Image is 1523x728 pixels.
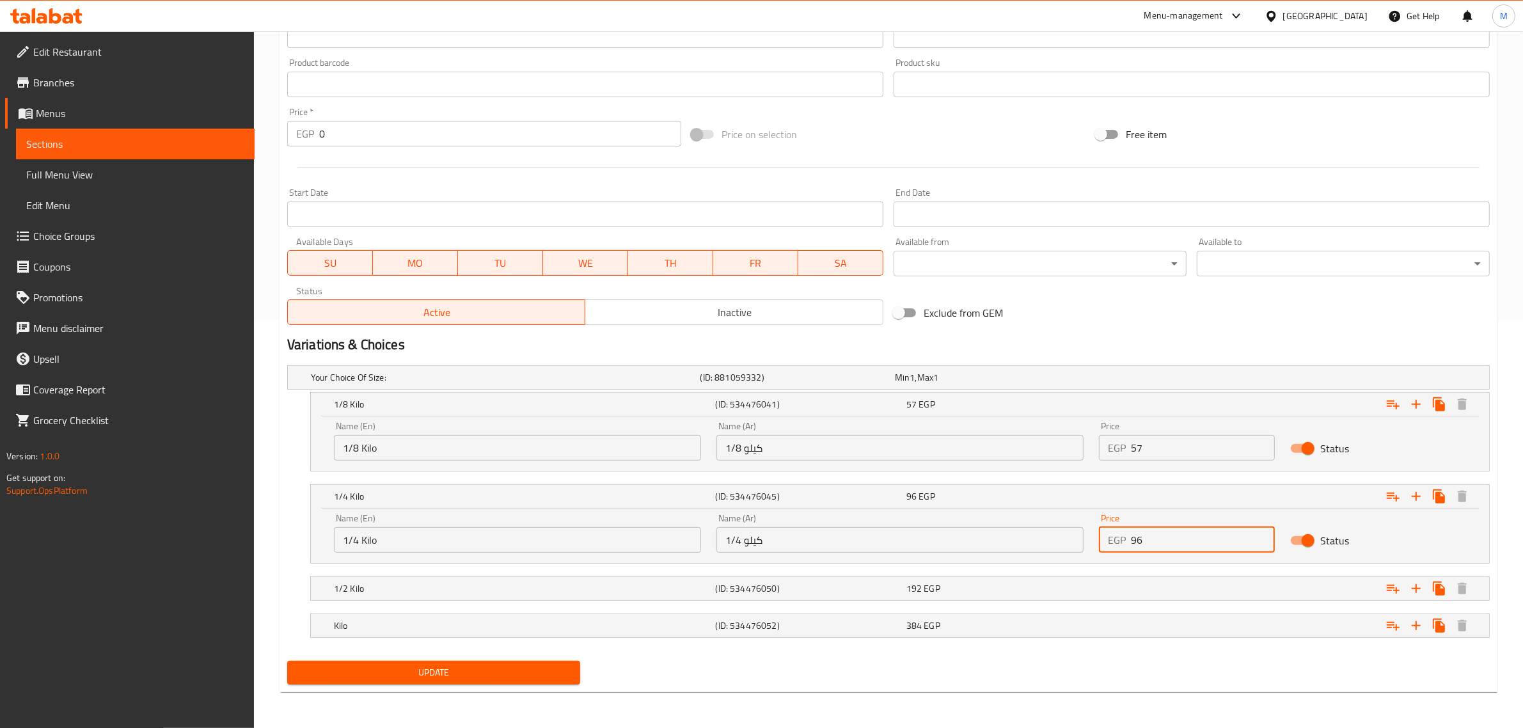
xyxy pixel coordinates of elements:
[1451,577,1474,600] button: Delete 1/2 Kilo
[910,369,915,386] span: 1
[718,254,793,273] span: FR
[293,254,368,273] span: SU
[917,369,933,386] span: Max
[716,435,1084,461] input: Enter name Ar
[700,371,890,384] h5: (ID: 881059332)
[26,198,244,213] span: Edit Menu
[590,303,878,322] span: Inactive
[1382,614,1405,637] button: Add choice group
[287,250,373,276] button: SU
[1144,8,1223,24] div: Menu-management
[26,167,244,182] span: Full Menu View
[906,396,917,413] span: 57
[1108,532,1126,548] p: EGP
[5,67,255,98] a: Branches
[378,254,453,273] span: MO
[319,121,681,146] input: Please enter price
[1405,614,1428,637] button: Add new choice
[373,250,458,276] button: MO
[334,398,711,411] h5: 1/8 Kilo
[33,413,244,428] span: Grocery Checklist
[894,251,1187,276] div: ​
[5,282,255,313] a: Promotions
[287,72,883,97] input: Please enter product barcode
[722,127,797,142] span: Price on selection
[311,485,1489,508] div: Expand
[311,371,695,384] h5: Your Choice Of Size:
[6,482,88,499] a: Support.OpsPlatform
[1451,393,1474,416] button: Delete 1/8 Kilo
[288,366,1489,389] div: Expand
[906,488,917,505] span: 96
[1428,577,1451,600] button: Clone new choice
[906,617,922,634] span: 384
[33,75,244,90] span: Branches
[1126,127,1167,142] span: Free item
[33,382,244,397] span: Coverage Report
[296,126,314,141] p: EGP
[1451,485,1474,508] button: Delete 1/4 Kilo
[297,665,570,681] span: Update
[1428,485,1451,508] button: Clone new choice
[798,250,883,276] button: SA
[458,250,543,276] button: TU
[334,490,711,503] h5: 1/4 Kilo
[628,250,713,276] button: TH
[1428,393,1451,416] button: Clone new choice
[311,393,1489,416] div: Expand
[1131,435,1275,461] input: Please enter price
[716,490,901,503] h5: (ID: 534476045)
[716,527,1084,553] input: Enter name Ar
[293,303,581,322] span: Active
[803,254,878,273] span: SA
[463,254,538,273] span: TU
[1197,251,1490,276] div: ​
[5,374,255,405] a: Coverage Report
[894,72,1490,97] input: Please enter product sku
[895,371,1084,384] div: ,
[5,313,255,344] a: Menu disclaimer
[287,661,580,684] button: Update
[16,129,255,159] a: Sections
[919,396,935,413] span: EGP
[33,351,244,367] span: Upsell
[919,488,935,505] span: EGP
[906,580,922,597] span: 192
[1405,577,1428,600] button: Add new choice
[33,44,244,59] span: Edit Restaurant
[33,290,244,305] span: Promotions
[40,448,59,464] span: 1.0.0
[548,254,623,273] span: WE
[5,221,255,251] a: Choice Groups
[1320,533,1349,548] span: Status
[924,617,940,634] span: EGP
[1320,441,1349,456] span: Status
[1451,614,1474,637] button: Delete Kilo
[16,190,255,221] a: Edit Menu
[924,305,1003,320] span: Exclude from GEM
[1405,485,1428,508] button: Add new choice
[716,619,901,632] h5: (ID: 534476052)
[933,369,938,386] span: 1
[5,98,255,129] a: Menus
[5,344,255,374] a: Upsell
[334,582,711,595] h5: 1/2 Kilo
[26,136,244,152] span: Sections
[287,335,1490,354] h2: Variations & Choices
[33,259,244,274] span: Coupons
[36,106,244,121] span: Menus
[287,299,586,325] button: Active
[334,435,701,461] input: Enter name En
[5,405,255,436] a: Grocery Checklist
[1428,614,1451,637] button: Clone new choice
[1283,9,1368,23] div: [GEOGRAPHIC_DATA]
[895,369,910,386] span: Min
[334,527,701,553] input: Enter name En
[334,619,711,632] h5: Kilo
[1131,527,1275,553] input: Please enter price
[1382,485,1405,508] button: Add choice group
[1108,440,1126,455] p: EGP
[6,448,38,464] span: Version:
[33,320,244,336] span: Menu disclaimer
[543,250,628,276] button: WE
